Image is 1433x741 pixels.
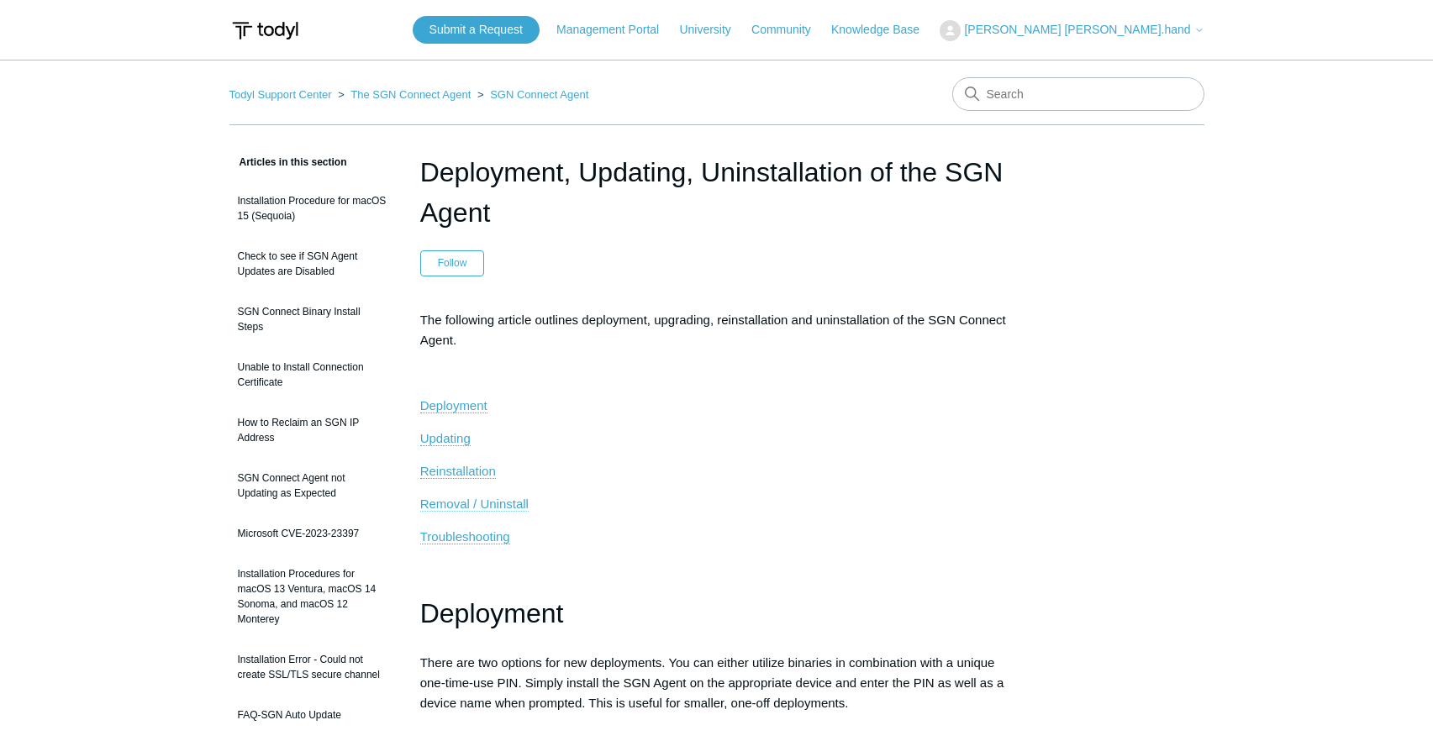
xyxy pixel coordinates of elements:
span: The following article outlines deployment, upgrading, reinstallation and uninstallation of the SG... [420,313,1006,347]
a: Troubleshooting [420,529,510,544]
a: FAQ-SGN Auto Update [229,699,395,731]
a: SGN Connect Agent not Updating as Expected [229,462,395,509]
span: Articles in this section [229,156,347,168]
span: Deployment [420,598,564,628]
span: Troubleshooting [420,529,510,544]
a: Submit a Request [413,16,540,44]
li: The SGN Connect Agent [335,88,474,101]
span: Reinstallation [420,464,496,478]
img: Todyl Support Center Help Center home page [229,15,301,46]
a: Knowledge Base [831,21,936,39]
a: Reinstallation [420,464,496,479]
a: Installation Error - Could not create SSL/TLS secure channel [229,644,395,691]
button: [PERSON_NAME] [PERSON_NAME].hand [940,20,1204,41]
span: Removal / Uninstall [420,497,529,511]
a: SGN Connect Binary Install Steps [229,296,395,343]
button: Follow Article [420,250,485,276]
a: Installation Procedure for macOS 15 (Sequoia) [229,185,395,232]
a: Management Portal [556,21,676,39]
a: The SGN Connect Agent [350,88,471,101]
li: Todyl Support Center [229,88,335,101]
a: Installation Procedures for macOS 13 Ventura, macOS 14 Sonoma, and macOS 12 Monterey [229,558,395,635]
a: Deployment [420,398,487,413]
span: Deployment [420,398,487,413]
a: Removal / Uninstall [420,497,529,512]
span: [PERSON_NAME] [PERSON_NAME].hand [964,23,1190,36]
a: SGN Connect Agent [490,88,588,101]
a: University [679,21,747,39]
a: Unable to Install Connection Certificate [229,351,395,398]
a: Microsoft CVE-2023-23397 [229,518,395,549]
a: Community [751,21,828,39]
a: How to Reclaim an SGN IP Address [229,407,395,454]
li: SGN Connect Agent [474,88,588,101]
span: There are two options for new deployments. You can either utilize binaries in combination with a ... [420,655,1004,710]
a: Updating [420,431,471,446]
a: Check to see if SGN Agent Updates are Disabled [229,240,395,287]
h1: Deployment, Updating, Uninstallation of the SGN Agent [420,152,1014,233]
input: Search [952,77,1204,111]
a: Todyl Support Center [229,88,332,101]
